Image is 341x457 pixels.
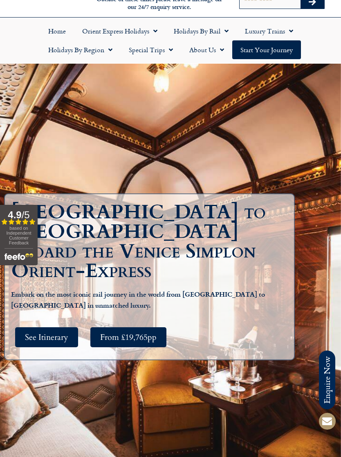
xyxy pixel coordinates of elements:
[11,289,265,310] strong: Embark on the most iconic rail journey in the world from [GEOGRAPHIC_DATA] to [GEOGRAPHIC_DATA] i...
[181,40,232,59] a: About Us
[121,40,181,59] a: Special Trips
[74,22,166,40] a: Orient Express Holidays
[166,22,237,40] a: Holidays by Rail
[40,40,121,59] a: Holidays by Region
[11,202,292,281] h1: [GEOGRAPHIC_DATA] to [GEOGRAPHIC_DATA] aboard the Venice Simplon Orient-Express
[25,332,68,342] span: See Itinerary
[15,327,78,347] a: See Itinerary
[40,22,74,40] a: Home
[4,22,337,59] nav: Menu
[90,327,166,347] a: From £19,765pp
[237,22,301,40] a: Luxury Trains
[100,332,157,342] span: From £19,765pp
[232,40,301,59] a: Start your Journey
